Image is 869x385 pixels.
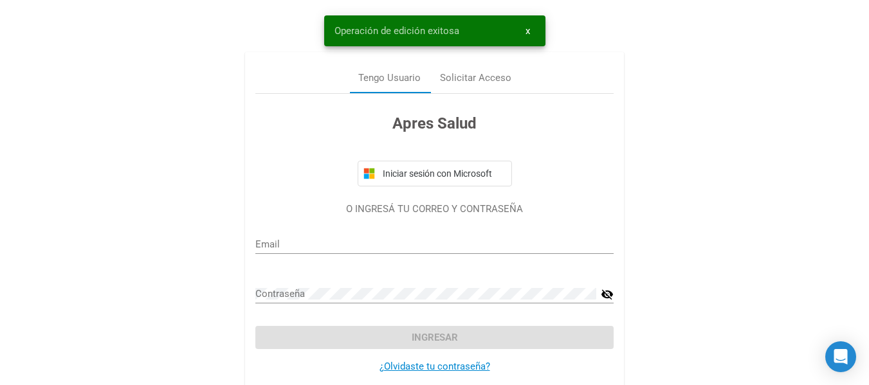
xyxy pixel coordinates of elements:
a: ¿Olvidaste tu contraseña? [380,361,490,372]
span: Ingresar [412,332,458,343]
div: Solicitar Acceso [440,71,511,85]
span: x [526,25,530,37]
button: x [515,19,540,42]
span: Iniciar sesión con Microsoft [380,168,506,179]
button: Ingresar [255,326,614,349]
div: Tengo Usuario [358,71,421,85]
div: Open Intercom Messenger [825,341,856,372]
span: Operación de edición exitosa [334,24,459,37]
button: Iniciar sesión con Microsoft [358,161,512,186]
p: O INGRESÁ TU CORREO Y CONTRASEÑA [255,202,614,217]
mat-icon: visibility_off [601,287,614,302]
h3: Apres Salud [255,112,614,135]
